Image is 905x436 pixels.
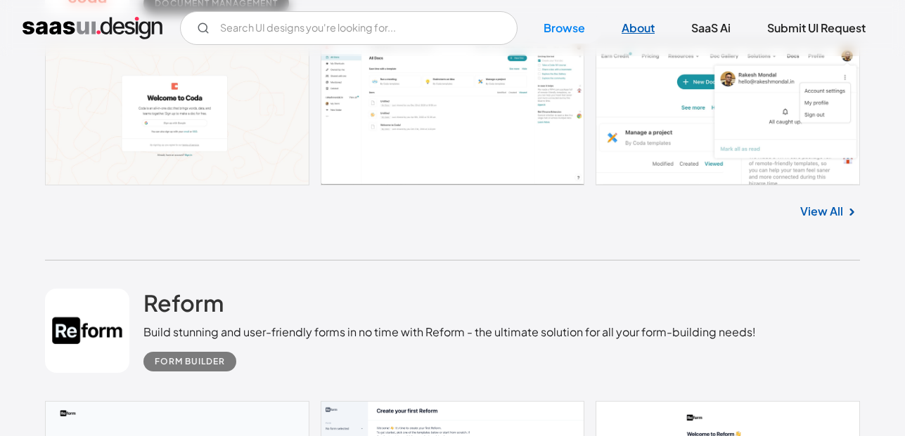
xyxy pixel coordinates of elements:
h2: Reform [143,289,224,317]
input: Search UI designs you're looking for... [180,11,518,45]
a: About [605,13,672,44]
a: Browse [527,13,602,44]
div: Build stunning and user-friendly forms in no time with Reform - the ultimate solution for all you... [143,324,756,341]
div: Form Builder [155,353,225,370]
a: View All [800,203,843,220]
a: home [23,17,162,39]
a: Reform [143,289,224,324]
form: Email Form [180,11,518,45]
a: Submit UI Request [750,13,882,44]
a: SaaS Ai [674,13,747,44]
